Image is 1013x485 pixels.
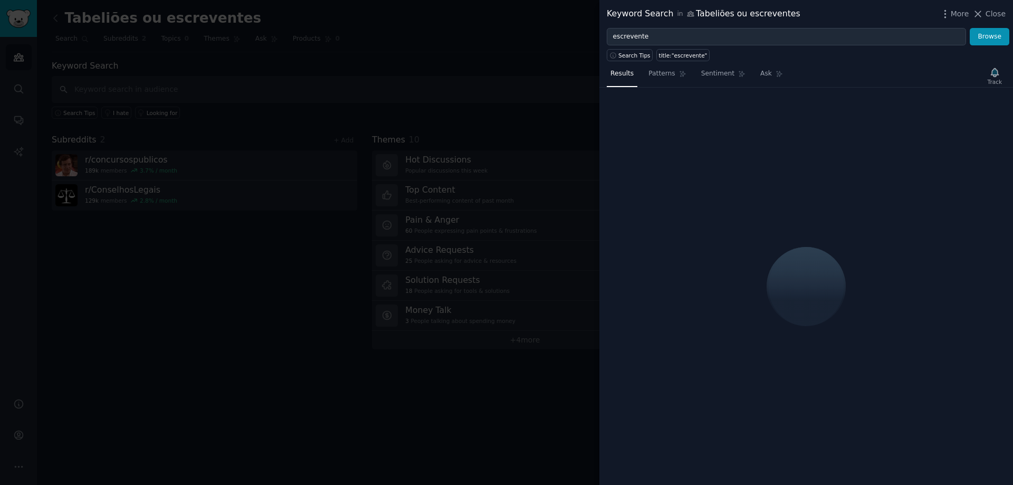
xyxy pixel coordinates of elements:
a: Ask [757,65,787,87]
button: Browse [970,28,1009,46]
button: Search Tips [607,49,653,61]
a: title:"escrevente" [656,49,710,61]
input: Try a keyword related to your business [607,28,966,46]
span: Patterns [648,69,675,79]
div: Keyword Search Tabeliões ou escreventes [607,7,800,21]
div: title:"escrevente" [659,52,708,59]
a: Patterns [645,65,690,87]
button: More [940,8,969,20]
span: Search Tips [618,52,651,59]
a: Sentiment [697,65,749,87]
button: Close [972,8,1006,20]
span: Sentiment [701,69,734,79]
span: in [677,9,683,19]
span: Results [610,69,634,79]
span: Close [986,8,1006,20]
span: Ask [760,69,772,79]
span: More [951,8,969,20]
a: Results [607,65,637,87]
